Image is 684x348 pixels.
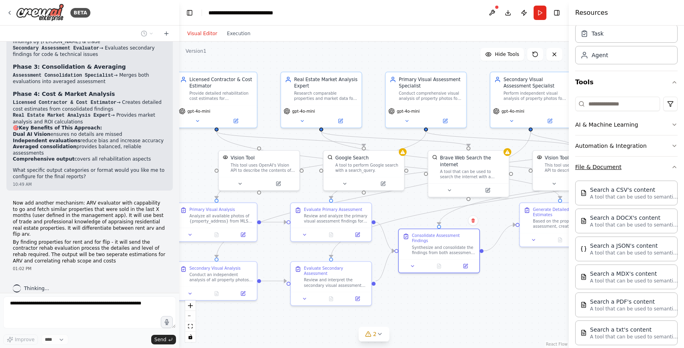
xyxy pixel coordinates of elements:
img: VisionTool [537,155,542,160]
div: Based on the property assessment, create detailed cost estimates for all rehabilitation work need... [533,219,596,229]
span: Send [154,336,166,343]
div: Vision Tool [231,155,255,161]
button: Execution [222,29,255,38]
div: Search a MDX's content [590,270,678,278]
div: 10:49 AM [13,181,166,187]
button: Tools [575,71,678,93]
g: Edge from f561f6ba-c8e3-4e4b-a921-316cc34b14de to 647b57be-1680-4bdd-b5d3-82ffb24d2aad [213,131,367,147]
img: JSONSearchTool [580,246,587,252]
span: Thinking... [24,285,49,292]
div: Consolidate Assessment FindingsSynthesize and consolidate the findings from both assessment evalu... [398,229,480,273]
div: Review and analyze the primary visual assessment findings for {property_address}. Categorize all ... [304,213,368,224]
span: gpt-4o-mini [292,109,315,114]
g: Edge from f561f6ba-c8e3-4e4b-a921-316cc34b14de to a415f012-7deb-40a1-a64e-fc316da684e8 [213,131,563,199]
img: SerplyWebSearchTool [328,155,333,160]
p: A tool that can be used to semantic search a query from a JSON's content. [590,250,678,256]
button: Open in side panel [346,295,369,303]
div: 01:02 PM [13,266,166,272]
button: Switch to previous chat [138,29,157,38]
div: Google Search [335,155,368,161]
button: toggle interactivity [185,332,196,342]
button: No output available [546,236,574,244]
button: zoom in [185,300,196,311]
span: gpt-4o-mini [502,109,524,114]
button: Open in side panel [322,117,359,125]
button: Open in side panel [364,180,401,188]
span: gpt-4o-mini [188,109,210,114]
textarea: To enrich screen reader interactions, please activate Accessibility in Grammarly extension settings [3,296,176,328]
div: Search a DOCX's content [590,214,678,222]
g: Edge from 89784dad-ab2d-4113-a048-4a7f8d1e3c07 to a7fd4dc4-9f92-42af-b60d-9c9e4293908f [527,131,576,147]
div: Provide detailed rehabilitation cost estimates for {property_address} based on identified issues,... [190,91,253,101]
li: → Provides market analysis and ROI calculations [13,112,166,125]
img: BraveSearchTool [432,155,437,160]
span: 2 [373,330,377,338]
button: Delete node [468,215,478,226]
div: BETA [70,8,90,18]
button: Hide left sidebar [184,7,195,18]
div: Agent [592,51,608,59]
img: DOCXSearchTool [580,218,587,224]
button: Open in side panel [232,231,254,239]
div: VisionToolVision ToolThis tool uses OpenAI's Vision API to describe the contents of an image. [218,150,300,191]
span: Hide Tools [495,51,519,58]
li: ensures no details are missed [13,131,166,138]
div: Search a txt's content [590,326,678,334]
h2: 🎯 [13,125,166,131]
div: Brave Web Search the internet [440,155,505,168]
g: Edge from 8bf510bd-928b-40fb-8769-ac7e857e06b7 to b14603e1-f895-442b-855b-3dcba49ea72b [318,131,472,147]
a: React Flow attribution [546,342,568,346]
span: gpt-4o-mini [397,109,420,114]
g: Edge from dfb7d0ae-af77-4727-915f-d3388bbc4e97 to 9c642e94-ce01-420b-9d37-90c448c7009c [261,219,287,225]
strong: Comprehensive output [13,156,74,162]
code: Secondary Assessment Evaluator [13,46,99,51]
div: Secondary Visual Analysis [190,266,241,271]
div: A tool to perform Google search with a search_query. [335,163,400,173]
div: A tool that can be used to search the internet with a search_query. [440,169,505,179]
div: Primary Visual AnalysisAnalyze all available photos of {property_address} from MLS or real estate... [176,202,257,242]
div: Crew [575,21,678,71]
div: Evaluate Primary Assessment [304,207,362,212]
div: Task [592,30,604,38]
div: Conduct an independent analysis of all property photos for {property_address} using AI vision. Fo... [190,272,253,283]
p: Now add another mechanism: ARV evaluator with cappability to go and fetch similar properties that... [13,200,166,238]
button: Open in side panel [469,186,506,194]
div: Secondary Visual AnalysisConduct an independent analysis of all property photos for {property_add... [176,261,257,301]
strong: Averaged consolidation [13,144,76,149]
div: Primary Visual Analysis [190,207,235,212]
button: Click to speak your automation idea [161,316,173,328]
div: Search a PDF's content [590,298,678,306]
nav: breadcrumb [208,9,298,17]
img: MDXSearchTool [580,274,587,280]
div: Evaluate Secondary AssessmentReview and interpret the secondary visual assessment findings for {p... [290,261,372,306]
g: Edge from b19bfeb7-13e5-4d2a-bd88-5d4ed0cc6c6f to ef26b47d-18c1-4262-b22d-baeab1e3a713 [261,278,287,284]
button: No output available [317,231,345,239]
li: provides balanced, reliable assessments [13,144,166,156]
button: Start a new chat [160,29,173,38]
strong: Key Benefits of This Approach: [19,125,102,131]
button: Open in side panel [426,117,463,125]
p: A tool that can be used to semantic search a query from a PDF's content. [590,306,678,312]
li: → Merges both evaluations into averaged assessment [13,72,166,85]
div: Review and interpret the secondary visual assessment findings for {property_address}. Focus on tr... [304,278,368,288]
button: 2 [359,327,390,342]
button: Open in side panel [217,117,254,125]
div: Licensed Contractor & Cost EstimatorProvide detailed rehabilitation cost estimates for {property_... [176,72,257,128]
div: VisionToolVision ToolThis tool uses OpenAI's Vision API to describe the contents of an image. [532,150,614,191]
button: No output available [317,295,345,303]
button: Automation & Integration [575,135,678,156]
div: Evaluate Secondary Assessment [304,266,368,276]
img: TXTSearchTool [580,330,587,336]
li: covers all rehabilitation aspects [13,156,166,163]
p: A tool that can be used to semantic search a query from a MDX's content. [590,278,678,284]
div: Licensed Contractor & Cost Estimator [190,76,253,89]
div: Version 1 [186,48,206,54]
div: Search a JSON's content [590,242,678,250]
div: Primary Visual Assessment SpecialistConduct comprehensive visual analysis of property photos for ... [385,72,467,128]
button: Visual Editor [182,29,222,38]
div: Real Estate Market Analysis ExpertResearch comparable properties and market data for {property_ad... [280,72,362,128]
button: Open in side panel [260,180,296,188]
strong: Phase 4: Cost & Market Analysis [13,91,115,97]
button: fit view [185,321,196,332]
button: Open in side panel [346,231,369,239]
